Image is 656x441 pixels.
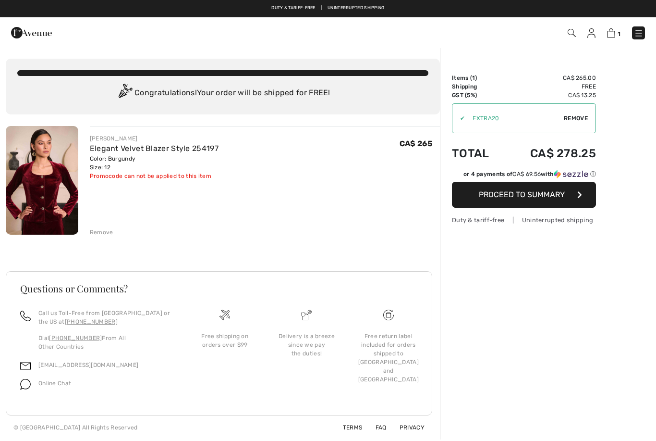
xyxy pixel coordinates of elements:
img: My Info [587,28,595,38]
img: call [20,311,31,321]
img: Sezzle [554,170,588,178]
a: Terms [331,424,363,431]
a: Privacy [388,424,425,431]
div: Free shipping on orders over $99 [192,332,258,349]
a: 1 [607,27,620,38]
td: Free [504,82,596,91]
img: Menu [634,28,644,38]
button: Proceed to Summary [452,182,596,208]
div: © [GEOGRAPHIC_DATA] All Rights Reserved [13,423,138,432]
div: Duty & tariff-free | Uninterrupted shipping [452,215,596,225]
td: CA$ 13.25 [504,91,596,100]
a: [PHONE_NUMBER] [49,335,102,341]
a: Elegant Velvet Blazer Style 254197 [90,144,219,153]
div: [PERSON_NAME] [90,134,219,143]
div: ✔ [452,114,465,123]
img: email [20,361,31,371]
span: 1 [618,30,620,38]
span: CA$ 265 [400,139,432,148]
p: Call us Toll-Free from [GEOGRAPHIC_DATA] or the US at [38,309,172,326]
div: or 4 payments of with [463,170,596,178]
td: CA$ 265.00 [504,74,596,82]
img: Free shipping on orders over $99 [383,310,394,320]
img: Delivery is a breeze since we pay the duties! [301,310,312,320]
a: [EMAIL_ADDRESS][DOMAIN_NAME] [38,362,138,368]
span: CA$ 69.56 [512,171,541,177]
a: 1ère Avenue [11,27,52,37]
div: Congratulations! Your order will be shipped for FREE! [17,84,428,103]
img: Search [568,29,576,37]
img: Free shipping on orders over $99 [219,310,230,320]
td: Total [452,137,504,170]
div: Free return label included for orders shipped to [GEOGRAPHIC_DATA] and [GEOGRAPHIC_DATA] [355,332,422,384]
td: Items ( ) [452,74,504,82]
img: Congratulation2.svg [115,84,134,103]
span: Online Chat [38,380,71,387]
span: Remove [564,114,588,123]
div: Remove [90,228,113,237]
img: Elegant Velvet Blazer Style 254197 [6,126,78,235]
div: or 4 payments ofCA$ 69.56withSezzle Click to learn more about Sezzle [452,170,596,182]
td: Shipping [452,82,504,91]
img: 1ère Avenue [11,23,52,42]
a: [PHONE_NUMBER] [65,318,118,325]
td: GST (5%) [452,91,504,100]
span: 1 [472,75,475,81]
img: chat [20,379,31,390]
div: Promocode can not be applied to this item [90,172,219,180]
input: Promo code [465,104,564,133]
div: Color: Burgundy Size: 12 [90,154,219,172]
a: FAQ [364,424,387,431]
h3: Questions or Comments? [20,284,418,293]
span: Proceed to Summary [479,190,565,199]
div: Delivery is a breeze since we pay the duties! [273,332,340,358]
img: Shopping Bag [607,28,615,38]
p: Dial From All Other Countries [38,334,172,351]
td: CA$ 278.25 [504,137,596,170]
